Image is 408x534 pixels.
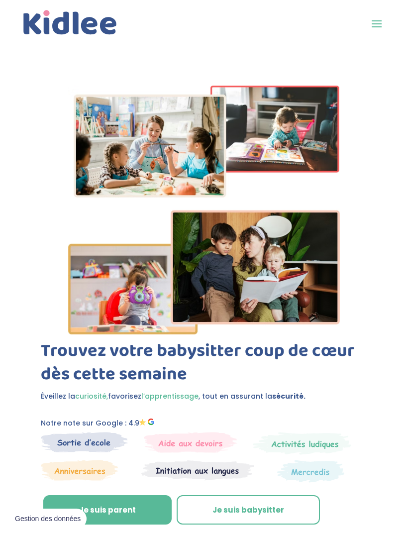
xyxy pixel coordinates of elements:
[41,432,128,452] img: Sortie decole
[15,515,81,524] span: Gestion des données
[41,339,367,391] h1: Trouvez votre babysitter coup de cœur dès cette semaine
[141,460,254,481] img: Atelier thematique
[41,418,367,429] p: Notre note sur Google : 4.9
[41,391,367,403] p: Éveillez la favorisez , tout en assurant la
[177,495,320,525] a: Je suis babysitter
[75,391,108,401] span: curiosité,
[272,391,306,401] strong: sécurité.
[253,432,351,455] img: Mercredi
[9,509,87,530] button: Gestion des données
[68,327,340,337] picture: Imgs-2
[43,495,172,525] a: Je suis parent
[144,432,237,453] img: weekends
[277,460,344,483] img: Thematique
[141,391,199,401] span: l’apprentissage
[41,460,118,481] img: Anniversaire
